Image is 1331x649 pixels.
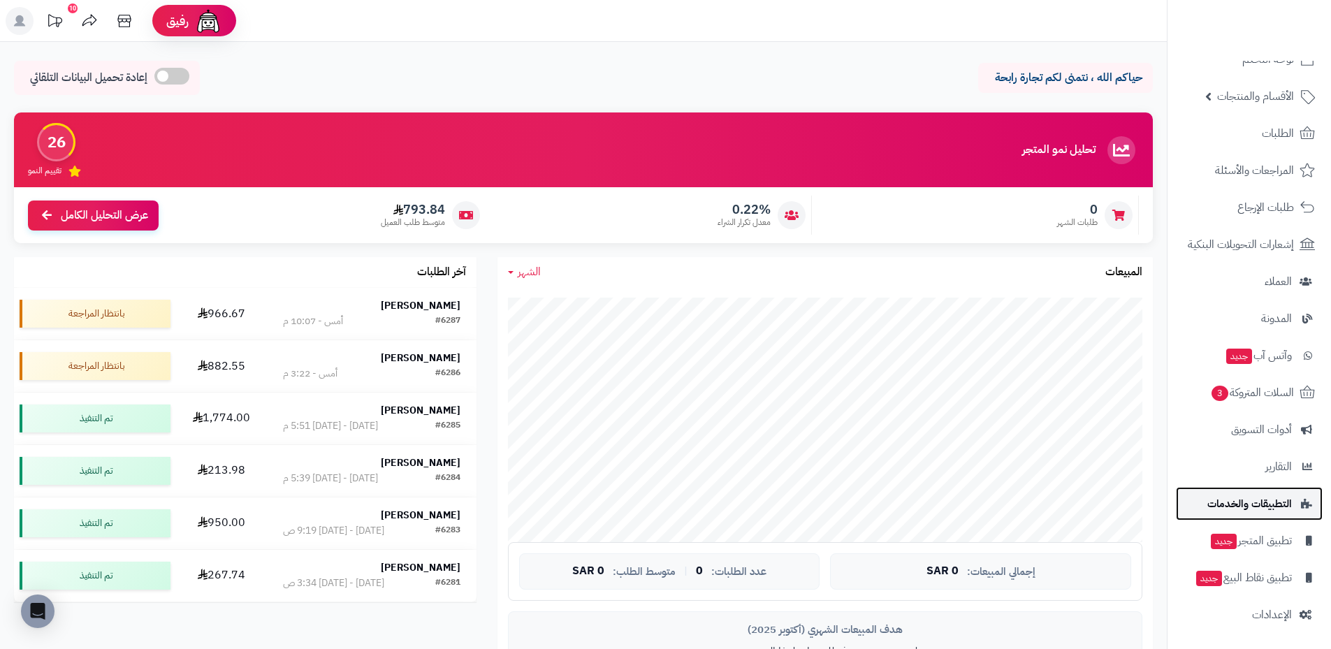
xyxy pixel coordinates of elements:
[283,419,378,433] div: [DATE] - [DATE] 5:51 م
[1176,154,1323,187] a: المراجعات والأسئلة
[37,7,72,38] a: تحديثات المنصة
[989,70,1142,86] p: حياكم الله ، نتمنى لكم تجارة رابحة
[519,622,1131,637] div: هدف المبيعات الشهري (أكتوبر 2025)
[1215,161,1294,180] span: المراجعات والأسئلة
[1176,117,1323,150] a: الطلبات
[1210,383,1294,402] span: السلات المتروكة
[1196,571,1222,586] span: جديد
[176,445,266,497] td: 213.98
[508,264,541,280] a: الشهر
[283,524,384,538] div: [DATE] - [DATE] 9:19 ص
[926,565,959,578] span: 0 SAR
[20,457,170,485] div: تم التنفيذ
[381,298,460,313] strong: [PERSON_NAME]
[28,165,61,177] span: تقييم النمو
[718,217,771,228] span: معدل تكرار الشراء
[435,367,460,381] div: #6286
[1262,124,1294,143] span: الطلبات
[1105,266,1142,279] h3: المبيعات
[283,367,337,381] div: أمس - 3:22 م
[1225,346,1292,365] span: وآتس آب
[381,217,445,228] span: متوسط طلب العميل
[30,70,147,86] span: إعادة تحميل البيانات التلقائي
[417,266,466,279] h3: آخر الطلبات
[1265,457,1292,476] span: التقارير
[572,565,604,578] span: 0 SAR
[20,562,170,590] div: تم التنفيذ
[176,550,266,601] td: 267.74
[1231,420,1292,439] span: أدوات التسويق
[1207,494,1292,513] span: التطبيقات والخدمات
[21,595,54,628] div: Open Intercom Messenger
[1261,309,1292,328] span: المدونة
[613,566,676,578] span: متوسط الطلب:
[435,472,460,486] div: #6284
[435,419,460,433] div: #6285
[1176,598,1323,632] a: الإعدادات
[20,352,170,380] div: بانتظار المراجعة
[1176,302,1323,335] a: المدونة
[283,576,384,590] div: [DATE] - [DATE] 3:34 ص
[1176,228,1323,261] a: إشعارات التحويلات البنكية
[28,200,159,231] a: عرض التحليل الكامل
[381,560,460,575] strong: [PERSON_NAME]
[1057,202,1098,217] span: 0
[176,288,266,340] td: 966.67
[1188,235,1294,254] span: إشعارات التحويلات البنكية
[61,207,148,224] span: عرض التحليل الكامل
[1176,524,1323,557] a: تطبيق المتجرجديد
[1022,144,1096,156] h3: تحليل نمو المتجر
[1176,561,1323,595] a: تطبيق نقاط البيعجديد
[20,300,170,328] div: بانتظار المراجعة
[283,472,378,486] div: [DATE] - [DATE] 5:39 م
[176,340,266,392] td: 882.55
[518,263,541,280] span: الشهر
[381,508,460,523] strong: [PERSON_NAME]
[967,566,1035,578] span: إجمالي المبيعات:
[1237,198,1294,217] span: طلبات الإرجاع
[1176,487,1323,520] a: التطبيقات والخدمات
[283,314,343,328] div: أمس - 10:07 م
[711,566,766,578] span: عدد الطلبات:
[194,7,222,35] img: ai-face.png
[684,566,688,576] span: |
[1226,349,1252,364] span: جديد
[1211,534,1237,549] span: جديد
[435,314,460,328] div: #6287
[381,403,460,418] strong: [PERSON_NAME]
[381,202,445,217] span: 793.84
[1252,605,1292,625] span: الإعدادات
[1217,87,1294,106] span: الأقسام والمنتجات
[381,455,460,470] strong: [PERSON_NAME]
[20,404,170,432] div: تم التنفيذ
[1176,339,1323,372] a: وآتس آبجديد
[166,13,189,29] span: رفيق
[435,576,460,590] div: #6281
[1209,531,1292,550] span: تطبيق المتجر
[20,509,170,537] div: تم التنفيذ
[1176,413,1323,446] a: أدوات التسويق
[68,3,78,13] div: 10
[176,393,266,444] td: 1,774.00
[1265,272,1292,291] span: العملاء
[1176,265,1323,298] a: العملاء
[1212,386,1228,401] span: 3
[696,565,703,578] span: 0
[1195,568,1292,588] span: تطبيق نقاط البيع
[1176,191,1323,224] a: طلبات الإرجاع
[176,497,266,549] td: 950.00
[718,202,771,217] span: 0.22%
[1057,217,1098,228] span: طلبات الشهر
[1176,450,1323,483] a: التقارير
[435,524,460,538] div: #6283
[381,351,460,365] strong: [PERSON_NAME]
[1176,376,1323,409] a: السلات المتروكة3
